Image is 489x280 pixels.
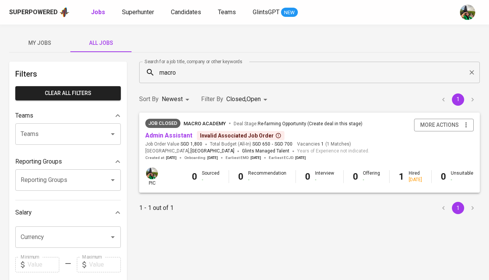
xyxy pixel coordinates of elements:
div: Closed,Open [226,92,270,106]
button: Clear [466,67,477,78]
span: SGD 1,800 [180,141,202,147]
span: [GEOGRAPHIC_DATA] , [145,147,234,155]
span: [GEOGRAPHIC_DATA] [190,147,234,155]
div: Job already placed by Glints [145,119,180,128]
span: Job Order Value [145,141,202,147]
div: Interview [315,170,334,183]
span: Glints Managed Talent [242,148,289,154]
div: - [248,177,286,183]
div: Hired [409,170,422,183]
span: Superhunter [122,8,154,16]
b: 0 [441,171,446,182]
div: pic [145,167,159,187]
nav: pagination navigation [436,202,480,214]
p: 1 - 1 out of 1 [139,203,174,213]
nav: pagination navigation [436,93,480,106]
button: Open [107,175,118,185]
p: Filter By [201,95,223,104]
span: Deal Stage : [234,121,362,126]
button: Open [107,232,118,242]
b: 0 [353,171,358,182]
div: Offering [363,170,380,183]
button: Open [107,129,118,139]
a: Superpoweredapp logo [9,7,70,18]
span: All Jobs [75,38,127,48]
button: page 1 [452,202,464,214]
span: Closed , [226,95,247,103]
span: more actions [420,120,459,130]
span: [DATE] [295,155,306,160]
span: Years of Experience not indicated. [297,147,369,155]
button: more actions [414,119,474,131]
div: Sourced [202,170,219,183]
b: 0 [192,171,197,182]
a: Superhunter [122,8,156,17]
span: Open [247,95,261,103]
span: Job Closed [145,120,180,127]
div: Reporting Groups [15,154,121,169]
span: SGD 650 [252,141,270,147]
div: Recommendation [248,170,286,183]
p: Reporting Groups [15,157,62,166]
span: [DATE] [250,155,261,160]
span: Macro Academy [184,121,226,126]
span: - [272,141,273,147]
span: Candidates [171,8,201,16]
p: Newest [162,95,183,104]
span: Vacancies ( 1 Matches ) [297,141,351,147]
b: 1 [399,171,404,182]
span: [DATE] [166,155,177,160]
img: app logo [59,7,70,18]
p: Sort By [139,95,159,104]
span: Total Budget (All-In) [210,141,292,147]
a: Jobs [91,8,107,17]
p: Salary [15,208,32,217]
div: Unsuitable [451,170,473,183]
span: Clear All filters [21,88,115,98]
b: 0 [305,171,310,182]
span: 1 [320,141,324,147]
button: Clear All filters [15,86,121,100]
span: Teams [218,8,236,16]
a: Admin Assistant [145,132,192,139]
div: - [315,177,334,183]
a: Teams [218,8,237,17]
input: Value [89,257,121,272]
span: Onboarding : [184,155,218,160]
div: - [202,177,219,183]
p: Teams [15,111,33,120]
input: Value [28,257,59,272]
div: Salary [15,205,121,220]
div: Newest [162,92,192,106]
img: eva@glints.com [460,5,475,20]
span: Earliest EMD : [226,155,261,160]
span: SGD 700 [275,141,292,147]
button: page 1 [452,93,464,106]
div: - [363,177,380,183]
span: GlintsGPT [253,8,279,16]
b: Jobs [91,8,105,16]
div: Superpowered [9,8,58,17]
span: NEW [281,9,298,16]
div: [DATE] [409,177,422,183]
a: Candidates [171,8,203,17]
div: - [451,177,473,183]
a: GlintsGPT NEW [253,8,298,17]
b: 0 [238,171,244,182]
h6: Filters [15,68,121,80]
span: Earliest ECJD : [269,155,306,160]
div: Teams [15,108,121,123]
span: Created at : [145,155,177,160]
img: eva@glints.com [146,167,158,179]
div: Invalid Associated Job Order [200,132,281,139]
span: [DATE] [207,155,218,160]
span: Re-farming Opportunity (Create deal in this stage) [258,121,362,126]
span: My Jobs [14,38,66,48]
